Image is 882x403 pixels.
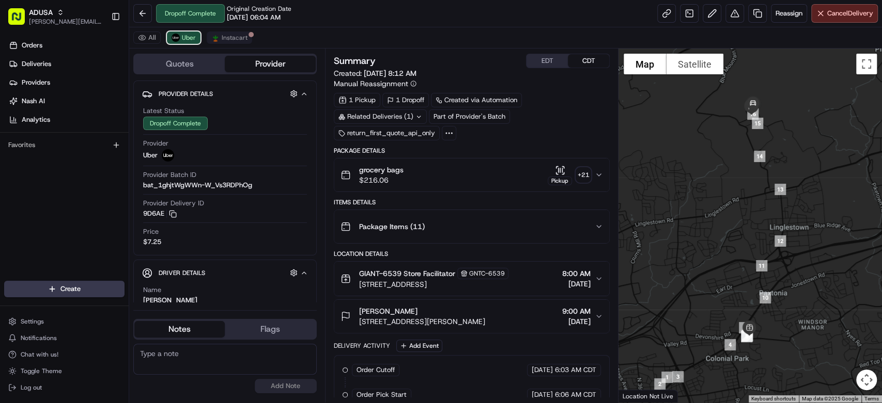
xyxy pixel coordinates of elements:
span: Uber [143,151,158,160]
a: 📗Knowledge Base [6,146,83,164]
span: 6:06 AM CDT [555,390,596,399]
div: 💻 [87,151,96,159]
button: GIANT-6539 Store FacilitatorGNTC-6539[STREET_ADDRESS]8:00 AM[DATE] [334,262,609,296]
span: Order Cutoff [357,365,395,375]
span: Map data ©2025 Google [802,396,858,401]
div: 11 [752,256,771,276]
a: Created via Automation [431,93,522,107]
button: Notes [134,321,225,337]
button: 9D6AE [143,209,177,218]
span: bat_1ghjtWgWWn-W_Vs3RDPhOg [143,181,252,190]
p: Welcome 👋 [10,41,188,58]
span: Latest Status [143,106,184,116]
div: 1 [657,367,677,387]
div: 1 Dropoff [382,93,429,107]
span: [DATE] [532,390,553,399]
span: [DATE] [532,365,553,375]
button: [PERSON_NAME][STREET_ADDRESS][PERSON_NAME]9:00 AM[DATE] [334,300,609,333]
span: Providers [22,78,50,87]
button: Toggle fullscreen view [856,54,877,74]
button: Notifications [4,331,125,345]
button: Pickup+21 [548,165,591,185]
button: Manual Reassignment [334,78,416,89]
button: Pickup [548,165,572,185]
a: Open this area in Google Maps (opens a new window) [621,389,655,402]
a: Terms (opens in new tab) [864,396,879,401]
div: return_first_quote_api_only [334,126,440,140]
span: grocery bags [359,165,404,175]
div: We're available if you need us! [35,109,131,117]
a: 💻API Documentation [83,146,170,164]
span: [DATE] 8:12 AM [364,69,416,78]
span: Settings [21,317,44,326]
div: 2 [650,374,670,394]
span: [DATE] [562,279,591,289]
button: Start new chat [176,102,188,114]
button: Uber [167,31,200,44]
button: Driver Details [142,264,308,281]
div: 9 [735,318,754,337]
button: Map camera controls [856,369,877,390]
span: Pylon [103,175,125,183]
span: $216.06 [359,175,404,185]
a: Deliveries [4,56,129,72]
button: CDT [568,54,609,68]
img: profile_instacart_ahold_partner.png [211,34,220,42]
button: Show street map [624,54,666,74]
button: Settings [4,314,125,329]
span: Created: [334,68,416,78]
span: Provider [143,139,168,148]
span: Analytics [22,115,50,124]
span: Price [143,227,159,236]
div: Location Not Live [618,390,678,402]
img: 1736555255976-a54dd68f-1ca7-489b-9aae-adbdc363a1c4 [10,99,29,117]
button: Flags [225,321,315,337]
span: Create [60,284,81,294]
div: 10 [755,288,775,308]
span: Instacart [222,34,247,42]
a: Analytics [4,111,129,128]
span: Chat with us! [21,350,58,359]
input: Clear [27,67,171,77]
div: Delivery Activity [334,342,390,350]
span: Knowledge Base [21,150,79,160]
img: Google [621,389,655,402]
button: Package Items (11) [334,210,609,243]
button: Log out [4,380,125,395]
button: Chat with us! [4,347,125,362]
span: 6:03 AM CDT [555,365,596,375]
a: Providers [4,74,129,91]
button: Keyboard shortcuts [751,395,796,402]
div: 1 Pickup [334,93,380,107]
button: Create [4,281,125,297]
span: Original Creation Date [227,5,291,13]
span: 8:00 AM [562,268,591,279]
button: Show satellite imagery [666,54,723,74]
span: Package Items ( 11 ) [359,221,425,232]
a: Nash AI [4,93,129,109]
div: 12 [770,231,790,251]
span: Reassign [776,9,802,18]
div: [PERSON_NAME] [143,296,197,305]
button: [PERSON_NAME][EMAIL_ADDRESS][PERSON_NAME][PERSON_NAME][DOMAIN_NAME] [29,18,103,26]
div: Pickup [548,176,572,185]
button: ADUSA [29,7,53,18]
button: Instacart [207,31,252,44]
span: API Documentation [98,150,166,160]
span: Notifications [21,334,57,342]
span: Cancel Delivery [827,9,873,18]
span: Nash AI [22,96,45,106]
button: All [133,31,161,44]
button: Reassign [771,4,807,23]
div: Favorites [4,137,125,153]
button: EDT [527,54,568,68]
div: 3 [668,367,688,386]
span: Log out [21,383,42,392]
div: 13 [770,180,790,199]
span: Orders [22,41,42,50]
span: Order Pick Start [357,390,407,399]
img: profile_uber_ahold_partner.png [162,149,174,162]
h3: Summary [334,56,376,66]
img: Nash [10,10,31,31]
